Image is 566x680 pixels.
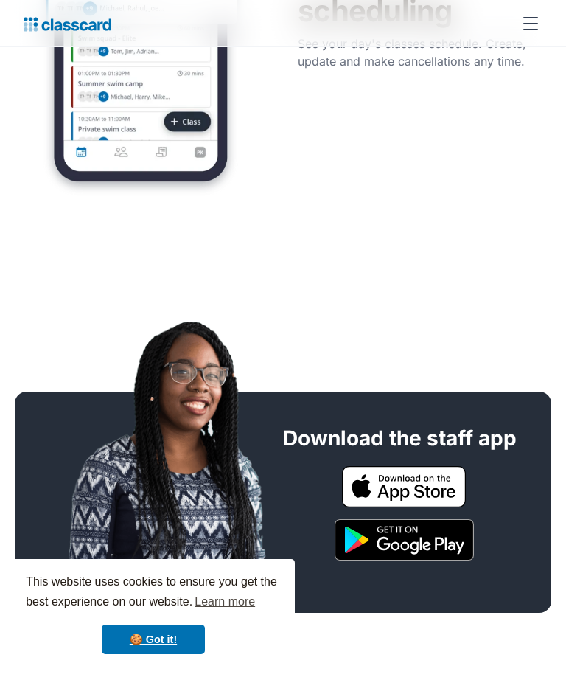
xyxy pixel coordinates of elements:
[298,35,534,70] p: See your day's classes schedule. Create, update and make cancellations any time.
[24,13,111,34] a: Logo
[283,426,517,451] h3: Download the staff app
[192,591,257,613] a: learn more about cookies
[26,573,281,613] span: This website uses cookies to ensure you get the best experience on our website.
[102,625,205,654] a: dismiss cookie message
[12,559,295,668] div: cookieconsent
